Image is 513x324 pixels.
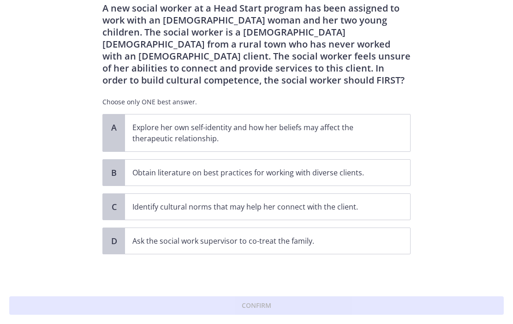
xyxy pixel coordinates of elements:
[132,167,384,178] p: Obtain literature on best practices for working with diverse clients.
[108,235,119,246] span: D
[9,296,504,315] button: Confirm
[108,122,119,133] span: A
[102,97,411,107] p: Choose only ONE best answer.
[242,300,271,311] span: Confirm
[108,201,119,212] span: C
[132,235,384,246] p: Ask the social work supervisor to co-treat the family.
[132,122,384,144] p: Explore her own self-identity and how her beliefs may affect the therapeutic relationship.
[132,201,384,212] p: Identify cultural norms that may help her connect with the client.
[108,167,119,178] span: B
[102,2,411,86] p: A new social worker at a Head Start program has been assigned to work with an [DEMOGRAPHIC_DATA] ...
